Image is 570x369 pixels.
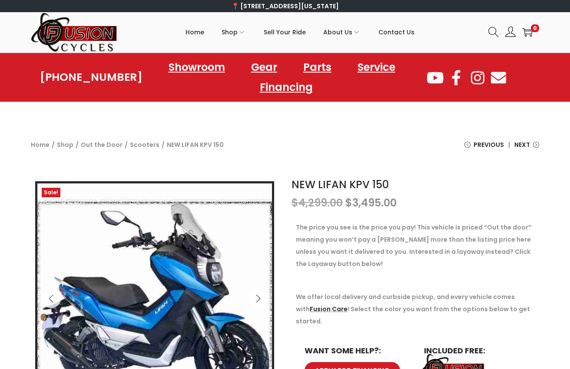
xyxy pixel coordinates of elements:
a: About Us [323,13,361,52]
a: Shop [57,140,73,149]
h6: WANT SOME HELP?: [305,347,407,355]
a: Home [186,13,204,52]
a: 📍 [STREET_ADDRESS][US_STATE] [232,2,339,10]
span: Next [514,139,530,151]
span: / [125,139,128,151]
span: Sell Your Ride [264,21,306,43]
a: Gear [242,57,286,77]
span: / [162,139,165,151]
p: The price you see is the price you pay! This vehicle is priced “Out the door” meaning you won’t p... [296,221,535,270]
p: We offer local delivery and curbside pickup, and every vehicle comes with ! Select the color you ... [296,291,535,327]
span: $ [345,196,352,210]
a: Sell Your Ride [264,13,306,52]
a: 0 [522,27,533,37]
a: Scooters [130,140,159,149]
a: Fusion Care [310,305,348,313]
span: Shop [222,21,238,43]
a: Parts [295,57,340,77]
a: [PHONE_NUMBER] [40,71,142,83]
h6: INCLUDED FREE: [424,347,526,355]
a: Shop [222,13,246,52]
span: Home [186,21,204,43]
span: Contact Us [378,21,414,43]
button: Previous [42,289,61,308]
span: About Us [323,21,352,43]
nav: Menu [142,57,426,97]
button: Next [249,289,268,308]
span: $ [292,196,298,210]
span: / [52,139,55,151]
a: Out the Door [81,140,123,149]
a: Home [31,140,50,149]
span: / [76,139,79,151]
a: Next [514,139,539,157]
a: Showroom [160,57,234,77]
a: Contact Us [378,13,414,52]
a: Service [349,57,404,77]
nav: Primary navigation [118,13,482,52]
bdi: 3,495.00 [345,196,397,210]
a: Financing [251,77,321,97]
img: Woostify retina logo [31,12,118,53]
bdi: 4,299.00 [292,196,343,210]
span: Previous [474,139,504,151]
a: Previous [464,139,504,157]
span: NEW LIFAN KPV 150 [167,139,224,151]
